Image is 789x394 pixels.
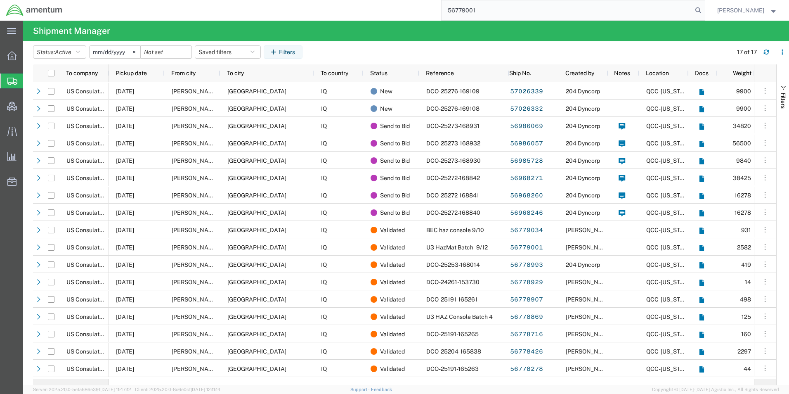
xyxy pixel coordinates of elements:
[116,105,134,112] span: 10/03/2025
[66,244,125,251] span: US Consulate General
[510,102,543,116] a: 57026332
[426,209,480,216] span: DCO-25272-168840
[172,348,219,355] span: Irving
[380,273,405,291] span: Validated
[426,70,454,76] span: Reference
[566,209,600,216] span: 204 Dyncorp
[66,366,125,372] span: US Consulate General
[66,192,125,199] span: US Consulate General
[380,152,410,169] span: Send to Bid
[510,311,543,324] a: 56778869
[141,46,191,58] input: Not set
[116,296,134,303] span: 09/10/2025
[33,21,110,41] h4: Shipment Manager
[565,70,594,76] span: Created by
[116,227,134,233] span: 10/07/2025
[227,261,286,268] span: Baghdad
[566,123,600,129] span: 204 Dyncorp
[442,0,692,20] input: Search for shipment number, reference number
[737,348,751,355] span: 2297
[717,5,778,15] button: [PERSON_NAME]
[227,105,286,112] span: Baghdad
[646,192,692,199] span: QCC-Texas
[172,313,219,320] span: Irving
[380,83,392,100] span: New
[380,100,392,117] span: New
[426,244,488,251] span: U3 HazMat Batch - 9/12
[740,296,751,303] span: 498
[116,70,147,76] span: Pickup date
[227,70,244,76] span: To city
[380,308,405,325] span: Validated
[736,88,751,95] span: 9900
[321,88,327,95] span: IQ
[510,345,543,358] a: 56778426
[66,313,125,320] span: US Consulate General
[227,279,286,285] span: BAGHDAD
[321,70,348,76] span: To country
[426,157,481,164] span: DCO-25273-168930
[321,209,327,216] span: IQ
[735,209,751,216] span: 16278
[646,157,692,164] span: QCC-Texas
[695,70,709,76] span: Docs
[646,331,692,337] span: QCC-Texas
[6,4,63,17] img: logo
[116,192,134,199] span: 10/07/2025
[191,387,220,392] span: [DATE] 12:11:14
[172,209,219,216] span: Irving
[172,366,219,372] span: Irving
[116,157,134,164] span: 10/07/2025
[66,157,125,164] span: US Consulate General
[135,387,220,392] span: Client: 2025.20.0-8c6e0cf
[321,227,327,233] span: IQ
[380,343,405,360] span: Validated
[227,227,286,233] span: Baghdad
[380,256,405,273] span: Validated
[321,140,327,147] span: IQ
[510,189,543,202] a: 56968260
[566,261,600,268] span: 204 Dyncorp
[426,140,480,147] span: DCO-25273-168932
[371,387,392,392] a: Feedback
[321,331,327,337] span: IQ
[227,140,286,147] span: Baghdad
[742,313,751,320] span: 125
[646,209,692,216] span: QCC-Texas
[510,172,543,185] a: 56968271
[510,259,543,272] a: 56778993
[736,105,751,112] span: 9900
[646,227,692,233] span: QCC-Texas
[380,169,410,187] span: Send to Bid
[510,328,543,341] a: 56778716
[172,175,219,181] span: Irving
[172,157,219,164] span: Irving
[646,261,692,268] span: QCC-Texas
[566,348,613,355] span: Jason Martin
[510,154,543,168] a: 56985728
[172,279,219,285] span: Irving
[116,88,134,95] span: 10/03/2025
[66,175,125,181] span: US Consulate General
[566,105,600,112] span: 204 Dyncorp
[227,244,286,251] span: Baghdad
[172,296,219,303] span: Irving
[321,192,327,199] span: IQ
[66,105,125,112] span: US Consulate General
[66,227,125,233] span: US Consulate General
[227,157,286,164] span: Baghdad
[116,140,134,147] span: 10/10/2025
[426,366,479,372] span: DCO-25191-165263
[321,313,327,320] span: IQ
[227,331,286,337] span: BAGHDAD
[321,296,327,303] span: IQ
[321,348,327,355] span: IQ
[736,157,751,164] span: 9840
[646,348,692,355] span: QCC-Texas
[264,45,302,59] button: Filters
[172,331,219,337] span: Irving
[646,105,692,112] span: QCC-Texas
[426,348,481,355] span: DCO-25204-165838
[321,366,327,372] span: IQ
[66,209,125,216] span: US Consulate General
